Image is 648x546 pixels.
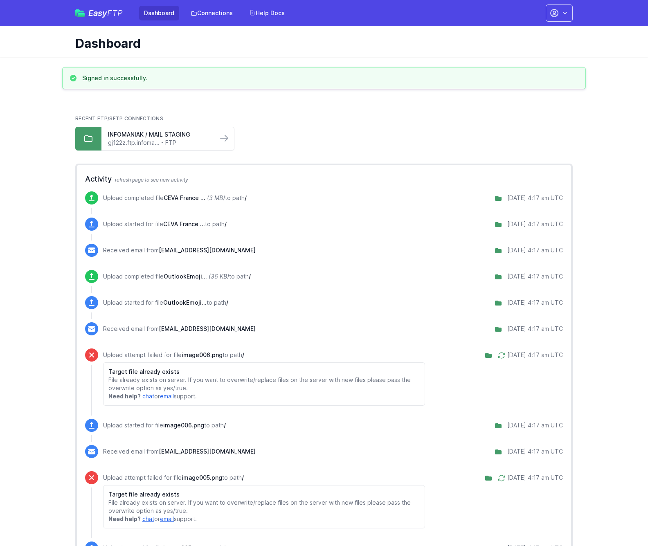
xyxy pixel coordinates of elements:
strong: Need help? [108,393,141,400]
p: Upload attempt failed for file to path [103,351,425,359]
div: [DATE] 4:17 am UTC [507,194,563,202]
span: Easy [88,9,123,17]
p: Upload started for file to path [103,299,228,307]
a: EasyFTP [75,9,123,17]
p: File already exists on server. If you want to overwrite/replace files on the server with new file... [108,376,420,392]
h3: Signed in successfully. [82,74,148,82]
span: [EMAIL_ADDRESS][DOMAIN_NAME] [159,448,256,455]
span: FTP [107,8,123,18]
span: / [245,194,247,201]
p: Upload attempt failed for file to path [103,474,425,482]
a: chat [142,515,154,522]
span: [EMAIL_ADDRESS][DOMAIN_NAME] [159,325,256,332]
h6: Target file already exists [108,368,420,376]
img: easyftp_logo.png [75,9,85,17]
a: Connections [186,6,238,20]
i: (36 KB) [209,273,229,280]
span: refresh page to see new activity [115,177,188,183]
span: OutlookEmoji-1757059054626ebd8f299-ef87-4c3c-b79a-6375e36b583b.jpg [164,273,207,280]
a: Help Docs [244,6,290,20]
div: [DATE] 4:17 am UTC [507,421,563,429]
div: [DATE] 4:17 am UTC [507,474,563,482]
p: Upload completed file to path [103,194,247,202]
h1: Dashboard [75,36,566,51]
span: image006.png [182,351,223,358]
span: image006.png [163,422,204,429]
p: Received email from [103,325,256,333]
p: File already exists on server. If you want to overwrite/replace files on the server with new file... [108,499,420,515]
p: Upload started for file to path [103,220,227,228]
p: Upload completed file to path [103,272,251,281]
span: / [249,273,251,280]
span: / [225,220,227,227]
p: or support. [108,392,420,400]
p: or support. [108,515,420,523]
div: [DATE] 4:17 am UTC [507,246,563,254]
strong: Need help? [108,515,141,522]
p: Received email from [103,246,256,254]
h6: Target file already exists [108,490,420,499]
span: / [224,422,226,429]
div: [DATE] 4:17 am UTC [507,351,563,359]
a: chat [142,393,154,400]
span: CEVA France Inventory Report 15 SEPT 25.xlsm [163,220,205,227]
div: [DATE] 4:17 am UTC [507,447,563,456]
a: Dashboard [139,6,179,20]
p: Received email from [103,447,256,456]
a: INFOMANIAK / MAIL STAGING [108,130,211,139]
a: email [160,515,174,522]
span: OutlookEmoji-1757059054626ebd8f299-ef87-4c3c-b79a-6375e36b583b.jpg [163,299,207,306]
div: [DATE] 4:17 am UTC [507,325,563,333]
div: [DATE] 4:17 am UTC [507,272,563,281]
h2: Recent FTP/SFTP Connections [75,115,573,122]
span: CEVA France Inventory Report 15 SEPT 25.xlsm [164,194,205,201]
span: [EMAIL_ADDRESS][DOMAIN_NAME] [159,247,256,254]
i: (3 MB) [207,194,225,201]
div: [DATE] 4:17 am UTC [507,220,563,228]
div: [DATE] 4:17 am UTC [507,299,563,307]
span: / [242,351,244,358]
h2: Activity [85,173,563,185]
span: / [242,474,244,481]
span: / [226,299,228,306]
p: Upload started for file to path [103,421,226,429]
span: image005.png [182,474,222,481]
a: gj122z.ftp.infoma... - FTP [108,139,211,147]
a: email [160,393,174,400]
